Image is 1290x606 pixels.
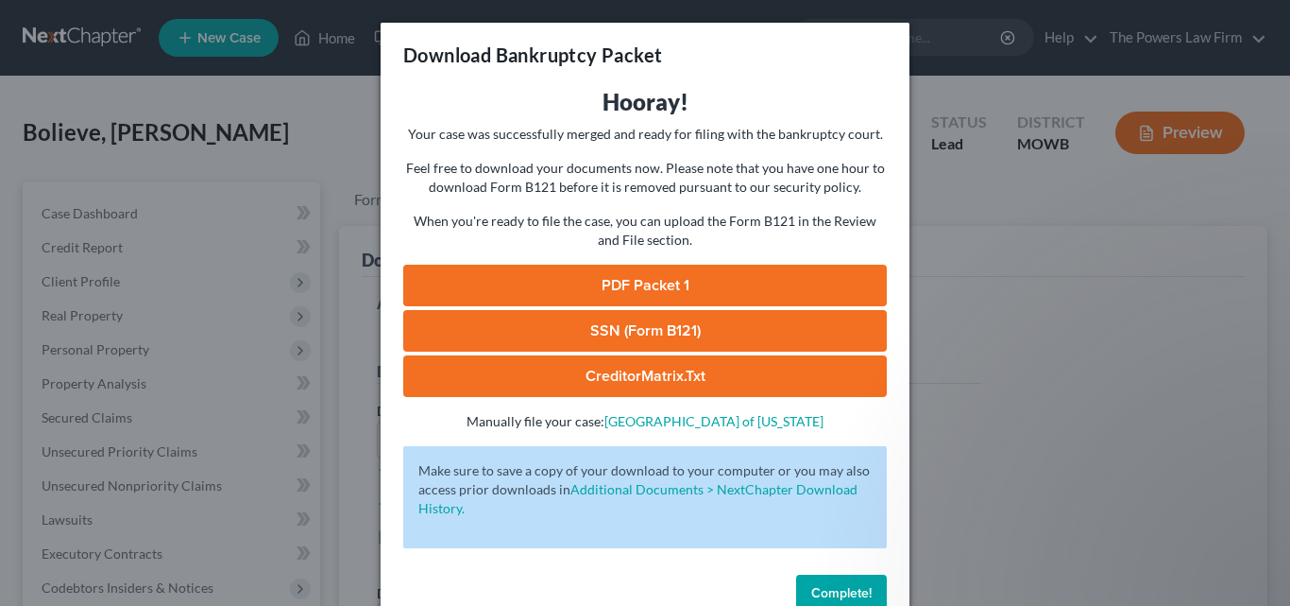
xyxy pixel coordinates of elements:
[403,87,887,117] h3: Hooray!
[418,461,872,518] p: Make sure to save a copy of your download to your computer or you may also access prior downloads in
[604,413,823,429] a: [GEOGRAPHIC_DATA] of [US_STATE]
[403,42,662,68] h3: Download Bankruptcy Packet
[403,265,887,306] a: PDF Packet 1
[403,212,887,250] p: When you're ready to file the case, you can upload the Form B121 in the Review and File section.
[403,159,887,197] p: Feel free to download your documents now. Please note that you have one hour to download Form B12...
[811,585,872,601] span: Complete!
[1226,542,1271,587] iframe: Intercom live chat
[403,412,887,431] p: Manually file your case:
[418,481,857,516] a: Additional Documents > NextChapter Download History.
[403,355,887,397] a: CreditorMatrix.txt
[403,310,887,352] a: SSN (Form B121)
[403,125,887,144] p: Your case was successfully merged and ready for filing with the bankruptcy court.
